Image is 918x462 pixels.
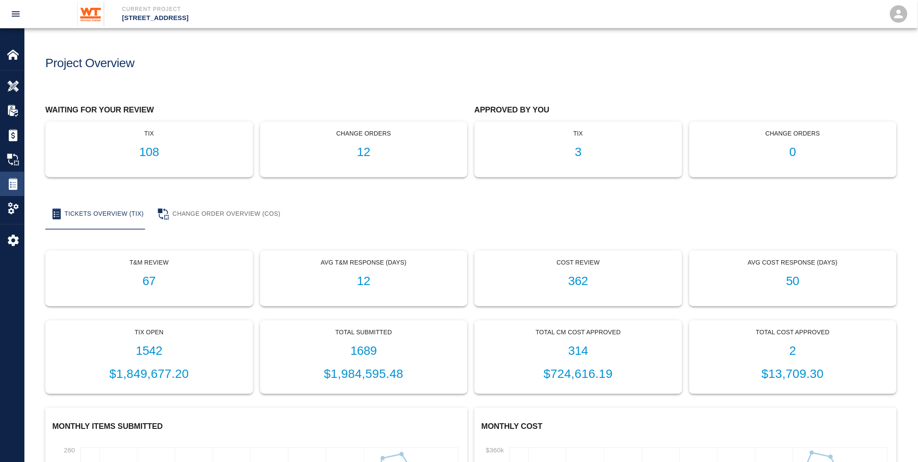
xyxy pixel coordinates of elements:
[268,328,461,337] p: Total Submitted
[53,274,246,289] h1: 67
[482,344,675,358] h1: 314
[53,129,246,138] p: tix
[268,258,461,267] p: Avg T&M Response (Days)
[77,2,105,26] img: Whiting-Turner
[122,13,506,23] p: [STREET_ADDRESS]
[482,274,675,289] h1: 362
[482,129,675,138] p: tix
[45,105,467,115] h2: Waiting for your review
[697,129,890,138] p: Change Orders
[268,344,461,358] h1: 1689
[53,344,246,358] h1: 1542
[45,198,151,230] button: Tickets Overview (TIX)
[53,365,246,383] p: $1,849,677.20
[482,258,675,267] p: Cost Review
[268,274,461,289] h1: 12
[482,328,675,337] p: Total CM Cost Approved
[486,446,504,454] tspan: $360k
[697,274,890,289] h1: 50
[268,145,461,160] h1: 12
[5,3,26,24] button: open drawer
[482,365,675,383] p: $724,616.19
[268,365,461,383] p: $1,984,595.48
[697,344,890,358] h1: 2
[268,129,461,138] p: Change Orders
[482,145,675,160] h1: 3
[474,105,897,115] h2: Approved by you
[697,145,890,160] h1: 0
[45,56,135,71] h1: Project Overview
[874,420,918,462] iframe: Chat Widget
[52,422,461,431] h2: Monthly Items Submitted
[53,258,246,267] p: T&M Review
[697,328,890,337] p: Total Cost Approved
[697,258,890,267] p: Avg Cost Response (Days)
[122,5,506,13] p: Current Project
[64,446,75,454] tspan: 280
[53,145,246,160] h1: 108
[481,422,890,431] h2: Monthly Cost
[151,198,288,230] button: Change Order Overview (COS)
[697,365,890,383] p: $13,709.30
[53,328,246,337] p: Tix Open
